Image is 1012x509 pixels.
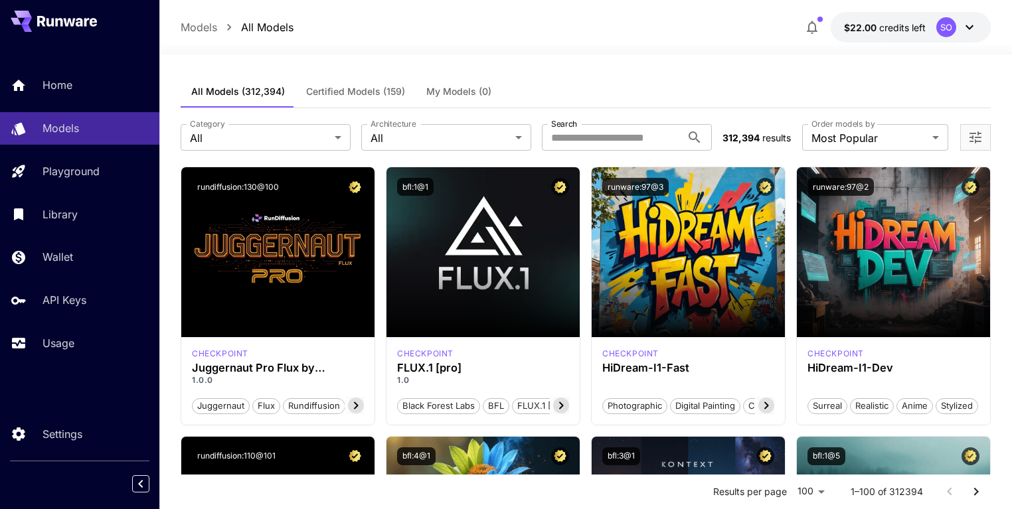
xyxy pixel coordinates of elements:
[192,374,364,386] p: 1.0.0
[132,475,149,492] button: Collapse sidebar
[284,400,345,413] span: rundiffusion
[713,485,787,498] p: Results per page
[398,400,479,413] span: Black Forest Labs
[896,397,933,414] button: Anime
[42,249,73,265] p: Wallet
[807,178,874,196] button: runware:97@2
[42,163,100,179] p: Playground
[671,400,740,413] span: Digital Painting
[811,118,875,129] label: Order models by
[252,397,280,414] button: flux
[306,86,405,98] span: Certified Models (159)
[670,397,740,414] button: Digital Painting
[397,362,569,374] h3: FLUX.1 [pro]
[42,120,79,136] p: Models
[42,426,82,442] p: Settings
[192,447,281,465] button: rundiffusion:110@101
[756,447,774,465] button: Certified Model – Vetted for best performance and includes a commercial license.
[807,348,864,360] div: HiDream Dev
[963,478,989,505] button: Go to next page
[743,397,794,414] button: Cinematic
[42,77,72,93] p: Home
[181,19,294,35] nav: breadcrumb
[512,397,574,414] button: FLUX.1 [pro]
[831,12,991,42] button: $22.00SO
[808,400,847,413] span: Surreal
[602,362,774,374] h3: HiDream-I1-Fast
[513,400,573,413] span: FLUX.1 [pro]
[807,397,847,414] button: Surreal
[42,292,86,308] p: API Keys
[192,178,284,196] button: rundiffusion:130@100
[807,348,864,360] p: checkpoint
[192,362,364,374] h3: Juggernaut Pro Flux by RunDiffusion
[142,472,159,496] div: Collapse sidebar
[483,400,509,413] span: BFL
[602,348,659,360] div: HiDream Fast
[936,397,978,414] button: Stylized
[397,348,454,360] p: checkpoint
[936,400,977,413] span: Stylized
[756,178,774,196] button: Certified Model – Vetted for best performance and includes a commercial license.
[426,86,491,98] span: My Models (0)
[551,178,569,196] button: Certified Model – Vetted for best performance and includes a commercial license.
[962,447,979,465] button: Certified Model – Vetted for best performance and includes a commercial license.
[42,335,74,351] p: Usage
[346,447,364,465] button: Certified Model – Vetted for best performance and includes a commercial license.
[962,178,979,196] button: Certified Model – Vetted for best performance and includes a commercial license.
[181,19,217,35] a: Models
[551,447,569,465] button: Certified Model – Vetted for best performance and includes a commercial license.
[850,397,894,414] button: Realistic
[844,22,879,33] span: $22.00
[897,400,932,413] span: Anime
[551,118,577,129] label: Search
[744,400,794,413] span: Cinematic
[602,178,669,196] button: runware:97@3
[844,21,926,35] div: $22.00
[792,482,829,501] div: 100
[193,400,249,413] span: juggernaut
[283,397,345,414] button: rundiffusion
[253,400,280,413] span: flux
[346,178,364,196] button: Certified Model – Vetted for best performance and includes a commercial license.
[602,348,659,360] p: checkpoint
[811,130,927,146] span: Most Popular
[42,206,78,222] p: Library
[397,447,436,465] button: bfl:4@1
[371,130,510,146] span: All
[602,447,640,465] button: bfl:3@1
[879,22,926,33] span: credits left
[190,118,225,129] label: Category
[190,130,329,146] span: All
[397,348,454,360] div: fluxpro
[397,397,480,414] button: Black Forest Labs
[968,129,983,146] button: Open more filters
[192,348,248,360] div: FLUX.1 D
[397,178,434,196] button: bfl:1@1
[191,86,285,98] span: All Models (312,394)
[371,118,416,129] label: Architecture
[602,397,667,414] button: Photographic
[241,19,294,35] a: All Models
[851,485,923,498] p: 1–100 of 312394
[807,447,845,465] button: bfl:1@5
[762,132,791,143] span: results
[603,400,667,413] span: Photographic
[807,362,979,374] h3: HiDream-I1-Dev
[397,374,569,386] p: 1.0
[722,132,760,143] span: 312,394
[936,17,956,37] div: SO
[192,348,248,360] p: checkpoint
[851,400,893,413] span: Realistic
[192,397,250,414] button: juggernaut
[483,397,509,414] button: BFL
